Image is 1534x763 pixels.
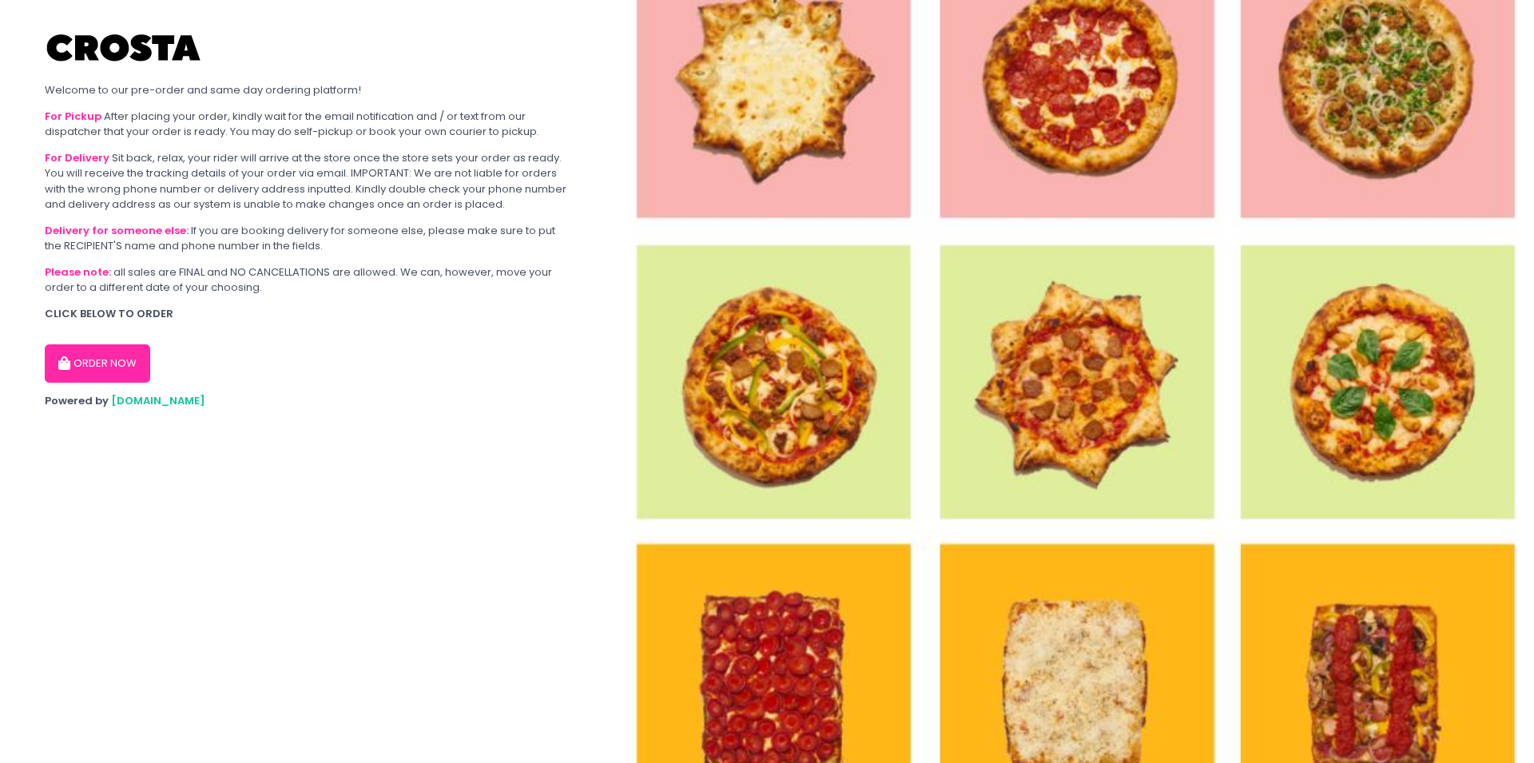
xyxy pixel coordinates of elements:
[45,223,189,238] b: Delivery for someone else:
[45,223,569,254] div: If you are booking delivery for someone else, please make sure to put the RECIPIENT'S name and ph...
[111,393,205,408] a: [DOMAIN_NAME]
[45,82,569,98] div: Welcome to our pre-order and same day ordering platform!
[45,150,109,165] b: For Delivery
[45,109,101,124] b: For Pickup
[45,264,111,280] b: Please note:
[45,264,569,296] div: all sales are FINAL and NO CANCELLATIONS are allowed. We can, however, move your order to a diffe...
[45,306,569,322] div: CLICK BELOW TO ORDER
[45,24,205,72] img: Crosta Pizzeria
[45,150,569,213] div: Sit back, relax, your rider will arrive at the store once the store sets your order as ready. You...
[45,393,569,409] div: Powered by
[45,344,150,383] button: ORDER NOW
[45,109,569,140] div: After placing your order, kindly wait for the email notification and / or text from our dispatche...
